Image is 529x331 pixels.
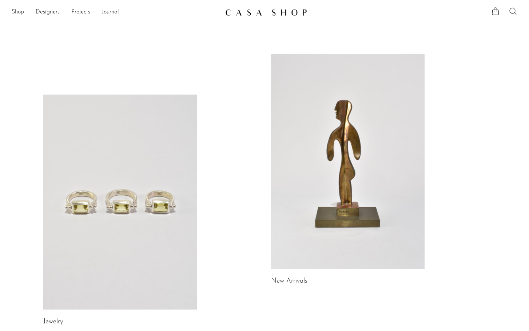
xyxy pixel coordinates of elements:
a: Designers [36,8,60,17]
a: Journal [102,8,119,17]
a: Jewelry [43,319,63,325]
a: Projects [71,8,90,17]
ul: NEW HEADER MENU [12,6,219,19]
nav: Desktop navigation [12,6,219,19]
a: New Arrivals [271,278,307,284]
a: Shop [12,8,24,17]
